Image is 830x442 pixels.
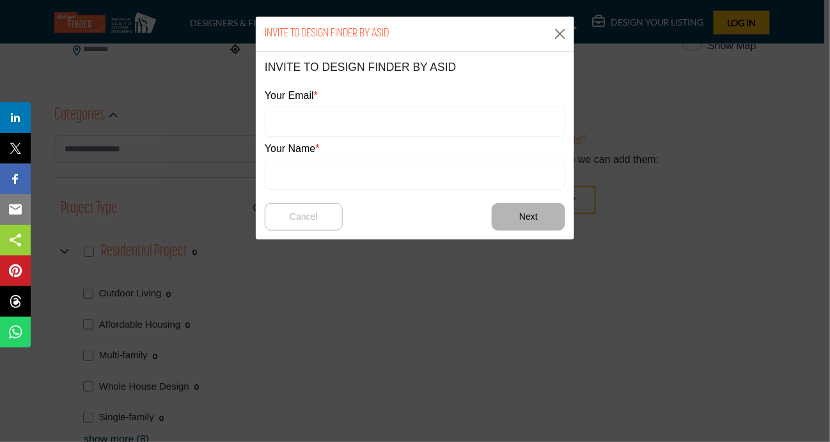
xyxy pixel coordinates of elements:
[492,203,565,231] button: Next
[265,203,343,231] button: Cancel
[265,61,457,74] h5: INVITE TO DESIGN FINDER BY ASID
[265,141,320,156] label: Your Name
[265,88,318,103] label: Your Email
[551,24,570,43] button: Close
[265,26,389,42] h1: INVITE TO DESIGN FINDER BY ASID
